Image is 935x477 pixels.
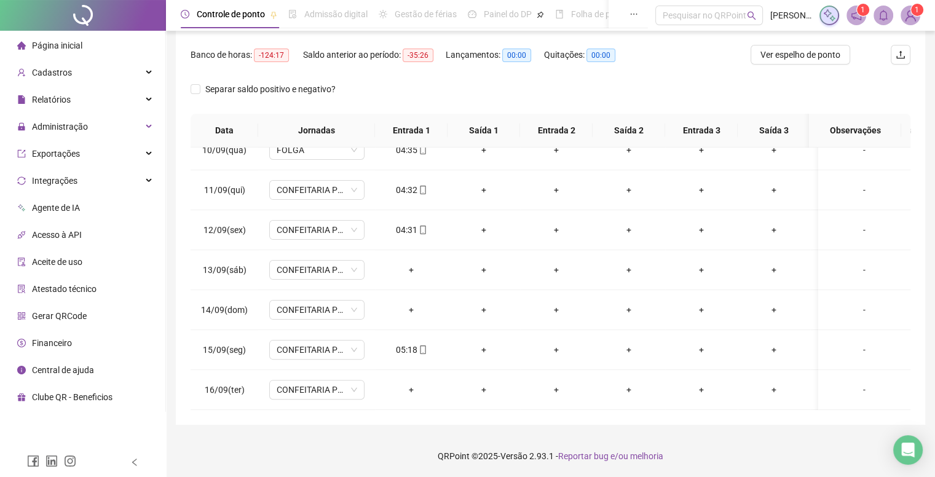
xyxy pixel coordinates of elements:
span: ellipsis [629,10,638,18]
span: Página inicial [32,41,82,50]
div: + [748,383,800,396]
div: + [457,343,510,357]
span: Folha de pagamento [571,9,650,19]
div: + [457,303,510,317]
th: Observações [809,114,901,148]
span: clock-circle [181,10,189,18]
th: Data [191,114,258,148]
div: - [828,223,901,237]
span: file [17,95,26,104]
div: - [828,263,901,277]
div: + [602,343,655,357]
div: + [748,143,800,157]
span: home [17,41,26,50]
span: pushpin [537,11,544,18]
div: + [530,183,583,197]
span: 14/09(dom) [201,305,248,315]
sup: 1 [857,4,869,16]
span: 15/09(seg) [203,345,246,355]
span: CONFEITARIA PM 1 [277,380,357,399]
span: CONFEITARIA PM 1 [277,261,357,279]
div: Lançamentos: [446,48,544,62]
span: mobile [417,146,427,154]
span: dashboard [468,10,476,18]
span: Observações [819,124,891,137]
div: + [602,183,655,197]
span: Painel do DP [484,9,532,19]
span: 1 [861,6,865,14]
div: + [530,383,583,396]
span: 10/09(qua) [202,145,247,155]
span: Acesso à API [32,230,82,240]
span: sun [379,10,387,18]
span: sync [17,176,26,185]
th: Entrada 2 [520,114,593,148]
span: book [555,10,564,18]
span: lock [17,122,26,131]
span: Gerar QRCode [32,311,87,321]
th: Saída 1 [448,114,520,148]
span: Integrações [32,176,77,186]
div: + [748,343,800,357]
div: + [530,263,583,277]
span: gift [17,393,26,401]
div: + [602,143,655,157]
span: mobile [417,226,427,234]
div: + [602,383,655,396]
th: Saída 2 [593,114,665,148]
div: + [457,263,510,277]
div: + [385,383,438,396]
span: Exportações [32,149,80,159]
span: Separar saldo positivo e negativo? [200,82,341,96]
div: + [675,263,728,277]
div: + [675,183,728,197]
div: + [675,383,728,396]
span: Atestado técnico [32,284,97,294]
div: Banco de horas: [191,48,303,62]
div: Saldo anterior ao período: [303,48,446,62]
span: solution [17,285,26,293]
span: bell [878,10,889,21]
div: - [828,343,901,357]
div: + [675,343,728,357]
span: CONFEITARIA PM 1 [277,181,357,199]
th: Entrada 1 [375,114,448,148]
span: Administração [32,122,88,132]
th: Saída 3 [738,114,810,148]
span: Cadastros [32,68,72,77]
div: + [675,223,728,237]
span: facebook [27,455,39,467]
div: 04:35 [385,143,438,157]
div: + [602,303,655,317]
span: Agente de IA [32,203,80,213]
span: mobile [417,345,427,354]
div: + [530,223,583,237]
div: 04:31 [385,223,438,237]
span: api [17,231,26,239]
span: Clube QR - Beneficios [32,392,112,402]
div: + [675,143,728,157]
div: Open Intercom Messenger [893,435,923,465]
div: + [602,263,655,277]
span: Versão [500,451,527,461]
span: export [17,149,26,158]
span: Reportar bug e/ou melhoria [558,451,663,461]
th: Jornadas [258,114,375,148]
span: Controle de ponto [197,9,265,19]
div: 04:32 [385,183,438,197]
th: Entrada 3 [665,114,738,148]
span: Relatórios [32,95,71,104]
div: + [457,143,510,157]
span: dollar [17,339,26,347]
span: Admissão digital [304,9,368,19]
img: 56870 [901,6,920,25]
div: + [457,223,510,237]
span: CONFEITARIA PM 1 [277,341,357,359]
div: - [828,303,901,317]
span: 13/09(sáb) [203,265,247,275]
span: mobile [417,186,427,194]
span: audit [17,258,26,266]
span: upload [896,50,905,60]
div: + [748,303,800,317]
div: 05:18 [385,343,438,357]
